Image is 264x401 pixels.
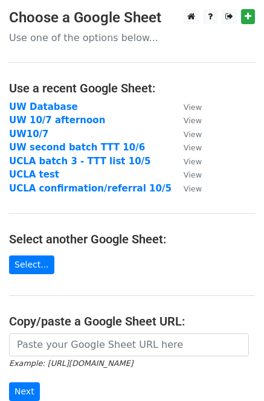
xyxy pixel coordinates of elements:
a: UCLA batch 3 - TTT list 10/5 [9,156,151,167]
h4: Use a recent Google Sheet: [9,81,255,95]
small: View [184,143,202,152]
small: View [184,116,202,125]
input: Paste your Google Sheet URL here [9,333,249,356]
a: View [172,183,202,194]
a: UW second batch TTT 10/6 [9,142,145,153]
a: UW10/7 [9,129,49,140]
a: UCLA test [9,169,59,180]
input: Next [9,382,40,401]
a: View [172,142,202,153]
small: View [184,157,202,166]
h4: Copy/paste a Google Sheet URL: [9,314,255,329]
a: View [172,129,202,140]
small: View [184,184,202,193]
a: View [172,169,202,180]
small: View [184,130,202,139]
small: View [184,103,202,112]
a: UW Database [9,101,78,112]
small: View [184,170,202,179]
a: View [172,115,202,126]
a: View [172,156,202,167]
h4: Select another Google Sheet: [9,232,255,246]
a: UW 10/7 afternoon [9,115,105,126]
a: View [172,101,202,112]
a: Select... [9,255,54,274]
p: Use one of the options below... [9,31,255,44]
a: UCLA confirmation/referral 10/5 [9,183,172,194]
h3: Choose a Google Sheet [9,9,255,27]
small: Example: [URL][DOMAIN_NAME] [9,359,133,368]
